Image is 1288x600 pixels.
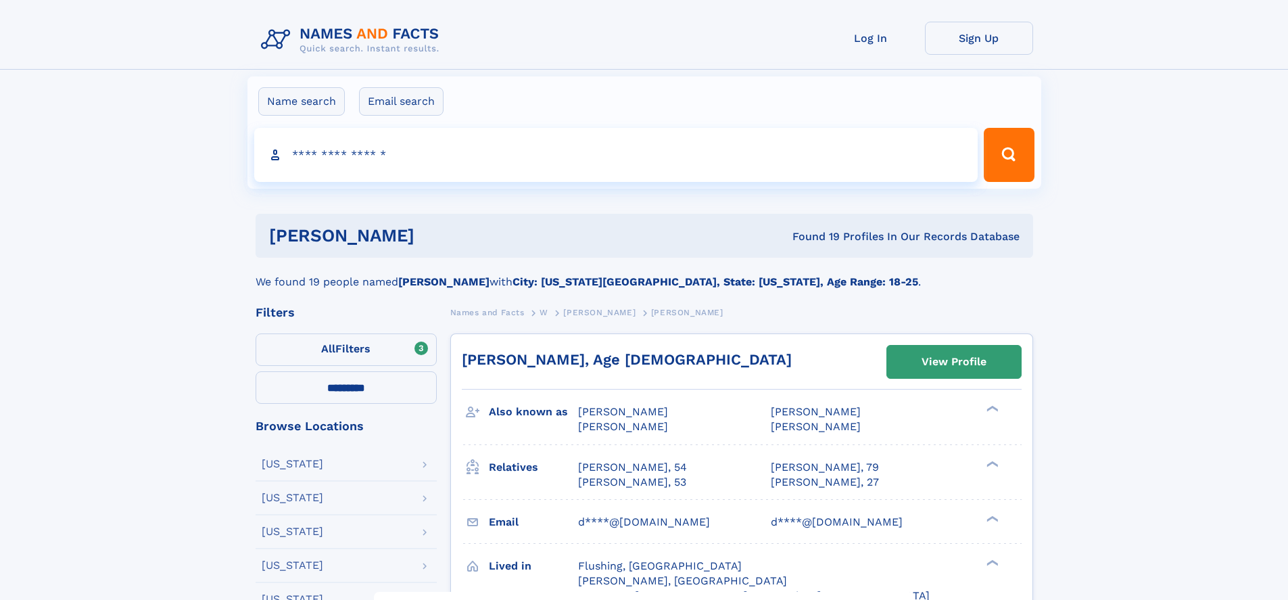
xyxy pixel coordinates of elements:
[603,229,1020,244] div: Found 19 Profiles In Our Records Database
[771,405,861,418] span: [PERSON_NAME]
[256,22,450,58] img: Logo Names and Facts
[578,475,686,490] a: [PERSON_NAME], 53
[578,405,668,418] span: [PERSON_NAME]
[489,456,578,479] h3: Relatives
[256,306,437,319] div: Filters
[262,492,323,503] div: [US_STATE]
[540,308,548,317] span: W
[925,22,1033,55] a: Sign Up
[578,574,787,587] span: [PERSON_NAME], [GEOGRAPHIC_DATA]
[983,558,999,567] div: ❯
[983,405,999,413] div: ❯
[489,400,578,423] h3: Also known as
[922,346,986,377] div: View Profile
[817,22,925,55] a: Log In
[887,346,1021,378] a: View Profile
[462,351,792,368] a: [PERSON_NAME], Age [DEMOGRAPHIC_DATA]
[398,275,490,288] b: [PERSON_NAME]
[563,304,636,321] a: [PERSON_NAME]
[321,342,335,355] span: All
[254,128,978,182] input: search input
[771,475,879,490] a: [PERSON_NAME], 27
[512,275,918,288] b: City: [US_STATE][GEOGRAPHIC_DATA], State: [US_STATE], Age Range: 18-25
[269,227,604,244] h1: [PERSON_NAME]
[983,514,999,523] div: ❯
[489,555,578,578] h3: Lived in
[983,459,999,468] div: ❯
[256,258,1033,290] div: We found 19 people named with .
[540,304,548,321] a: W
[256,333,437,366] label: Filters
[771,420,861,433] span: [PERSON_NAME]
[262,560,323,571] div: [US_STATE]
[450,304,525,321] a: Names and Facts
[359,87,444,116] label: Email search
[651,308,723,317] span: [PERSON_NAME]
[262,526,323,537] div: [US_STATE]
[489,511,578,534] h3: Email
[578,559,742,572] span: Flushing, [GEOGRAPHIC_DATA]
[578,460,687,475] a: [PERSON_NAME], 54
[563,308,636,317] span: [PERSON_NAME]
[258,87,345,116] label: Name search
[256,420,437,432] div: Browse Locations
[262,459,323,469] div: [US_STATE]
[984,128,1034,182] button: Search Button
[771,460,879,475] a: [PERSON_NAME], 79
[578,420,668,433] span: [PERSON_NAME]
